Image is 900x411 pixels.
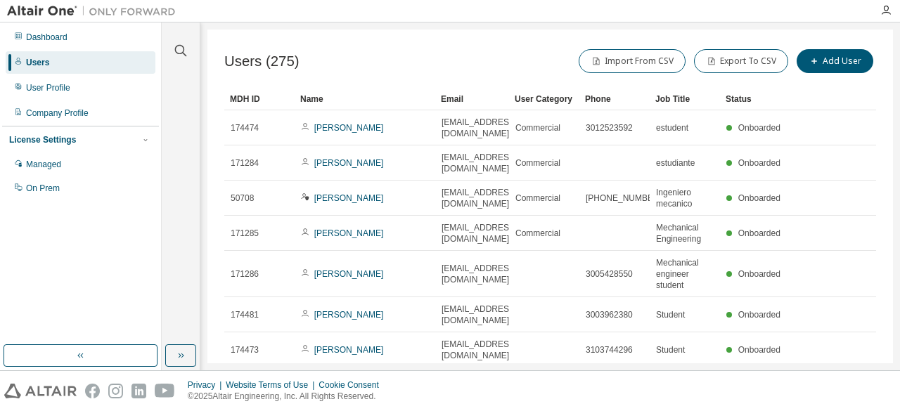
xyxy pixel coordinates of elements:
[738,269,780,279] span: Onboarded
[231,268,259,280] span: 171286
[738,158,780,168] span: Onboarded
[231,228,259,239] span: 171285
[314,228,384,238] a: [PERSON_NAME]
[515,88,574,110] div: User Category
[656,309,685,320] span: Student
[586,193,662,204] span: [PHONE_NUMBER]
[314,158,384,168] a: [PERSON_NAME]
[4,384,77,398] img: altair_logo.svg
[656,222,714,244] span: Mechanical Engineering
[188,391,387,403] p: © 2025 Altair Engineering, Inc. All Rights Reserved.
[441,88,503,110] div: Email
[515,157,560,169] span: Commercial
[515,122,560,133] span: Commercial
[586,344,633,355] span: 3103744296
[230,88,289,110] div: MDH ID
[300,88,430,110] div: Name
[655,88,714,110] div: Job Title
[26,183,60,194] div: On Prem
[586,122,633,133] span: 3012523592
[694,49,788,73] button: Export To CSV
[231,344,259,355] span: 174473
[26,32,67,43] div: Dashboard
[442,117,517,139] span: [EMAIL_ADDRESS][DOMAIN_NAME]
[7,4,183,18] img: Altair One
[586,268,633,280] span: 3005428550
[585,88,644,110] div: Phone
[442,263,517,285] span: [EMAIL_ADDRESS][DOMAIN_NAME]
[442,304,517,326] span: [EMAIL_ADDRESS][DOMAIN_NAME]
[797,49,873,73] button: Add User
[226,379,319,391] div: Website Terms of Use
[131,384,146,398] img: linkedin.svg
[26,107,89,119] div: Company Profile
[738,310,780,320] span: Onboarded
[314,345,384,355] a: [PERSON_NAME]
[738,228,780,238] span: Onboarded
[155,384,175,398] img: youtube.svg
[314,269,384,279] a: [PERSON_NAME]
[738,123,780,133] span: Onboarded
[26,82,70,93] div: User Profile
[442,339,517,361] span: [EMAIL_ADDRESS][DOMAIN_NAME]
[26,159,61,170] div: Managed
[224,53,300,70] span: Users (275)
[231,122,259,133] span: 174474
[738,193,780,203] span: Onboarded
[108,384,123,398] img: instagram.svg
[515,193,560,204] span: Commercial
[442,222,517,244] span: [EMAIL_ADDRESS][DOMAIN_NAME]
[656,187,714,209] span: Ingeniero mecanico
[231,157,259,169] span: 171284
[9,134,76,145] div: License Settings
[188,379,226,391] div: Privacy
[579,49,686,73] button: Import From CSV
[656,257,714,291] span: Mechanical engineer student
[314,310,384,320] a: [PERSON_NAME]
[726,88,785,110] div: Status
[85,384,100,398] img: facebook.svg
[442,187,517,209] span: [EMAIL_ADDRESS][DOMAIN_NAME]
[515,228,560,239] span: Commercial
[656,344,685,355] span: Student
[656,122,688,133] span: estudent
[738,345,780,355] span: Onboarded
[314,123,384,133] a: [PERSON_NAME]
[231,309,259,320] span: 174481
[319,379,387,391] div: Cookie Consent
[442,152,517,174] span: [EMAIL_ADDRESS][DOMAIN_NAME]
[26,57,49,68] div: Users
[586,309,633,320] span: 3003962380
[231,193,254,204] span: 50708
[314,193,384,203] a: [PERSON_NAME]
[656,157,695,169] span: estudiante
